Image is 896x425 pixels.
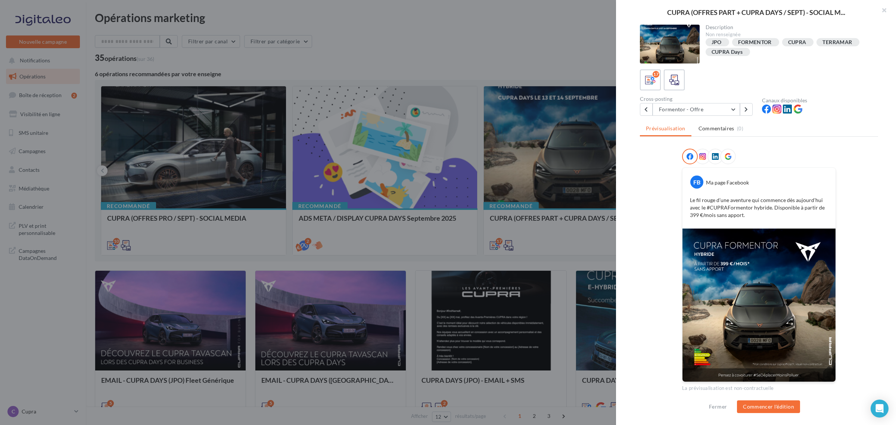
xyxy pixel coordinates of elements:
[788,40,806,45] div: CUPRA
[706,402,730,411] button: Fermer
[640,96,756,102] div: Cross-posting
[690,196,828,219] p: Le fil rouge d’une aventure qui commence dès aujourd’hui avec le #CUPRAFormentor hybride. Disponi...
[667,9,845,16] span: CUPRA (OFFRES PART + CUPRA DAYS / SEPT) - SOCIAL M...
[822,40,852,45] div: TERRAMAR
[737,125,743,131] span: (0)
[738,40,772,45] div: FORMENTOR
[699,125,734,132] span: Commentaires
[712,49,743,55] div: CUPRA Days
[712,40,722,45] div: JPO
[653,103,740,116] button: Formentor - Offre
[706,25,872,30] div: Description
[737,400,800,413] button: Commencer l'édition
[690,176,703,189] div: FB
[682,382,836,392] div: La prévisualisation est non-contractuelle
[871,400,889,418] div: Open Intercom Messenger
[706,31,872,38] div: Non renseignée
[653,71,659,78] div: 17
[762,98,878,103] div: Canaux disponibles
[706,179,749,186] div: Ma page Facebook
